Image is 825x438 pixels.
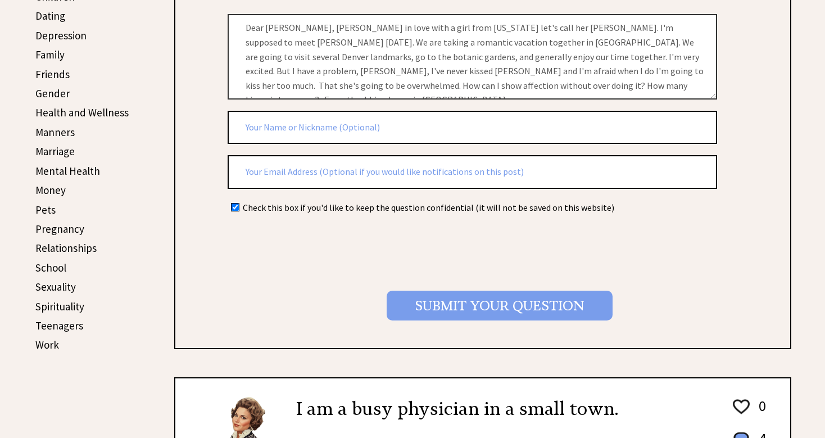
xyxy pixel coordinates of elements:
a: Friends [35,67,70,81]
a: Dating [35,9,65,22]
iframe: reCAPTCHA [228,227,398,271]
a: Money [35,183,66,197]
a: School [35,261,66,274]
td: 0 [753,396,767,428]
img: heart_outline%201.png [731,397,751,417]
input: Your Name or Nickname (Optional) [228,111,717,145]
a: Manners [35,125,75,139]
input: Submit your Question [387,291,613,320]
a: Marriage [35,145,75,158]
a: Depression [35,29,87,42]
a: Pets [35,203,56,216]
a: Spirituality [35,300,84,313]
a: Work [35,338,59,351]
a: Relationships [35,241,97,255]
a: Mental Health [35,164,100,178]
h2: I am a busy physician in a small town. [296,395,618,422]
a: Health and Wellness [35,106,129,119]
a: Teenagers [35,319,83,332]
a: Family [35,48,65,61]
td: Check this box if you'd like to keep the question confidential (it will not be saved on this webs... [242,201,615,214]
a: Sexuality [35,280,76,293]
a: Gender [35,87,70,100]
a: Pregnancy [35,222,84,236]
input: Your Email Address (Optional if you would like notifications on this post) [228,155,717,189]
